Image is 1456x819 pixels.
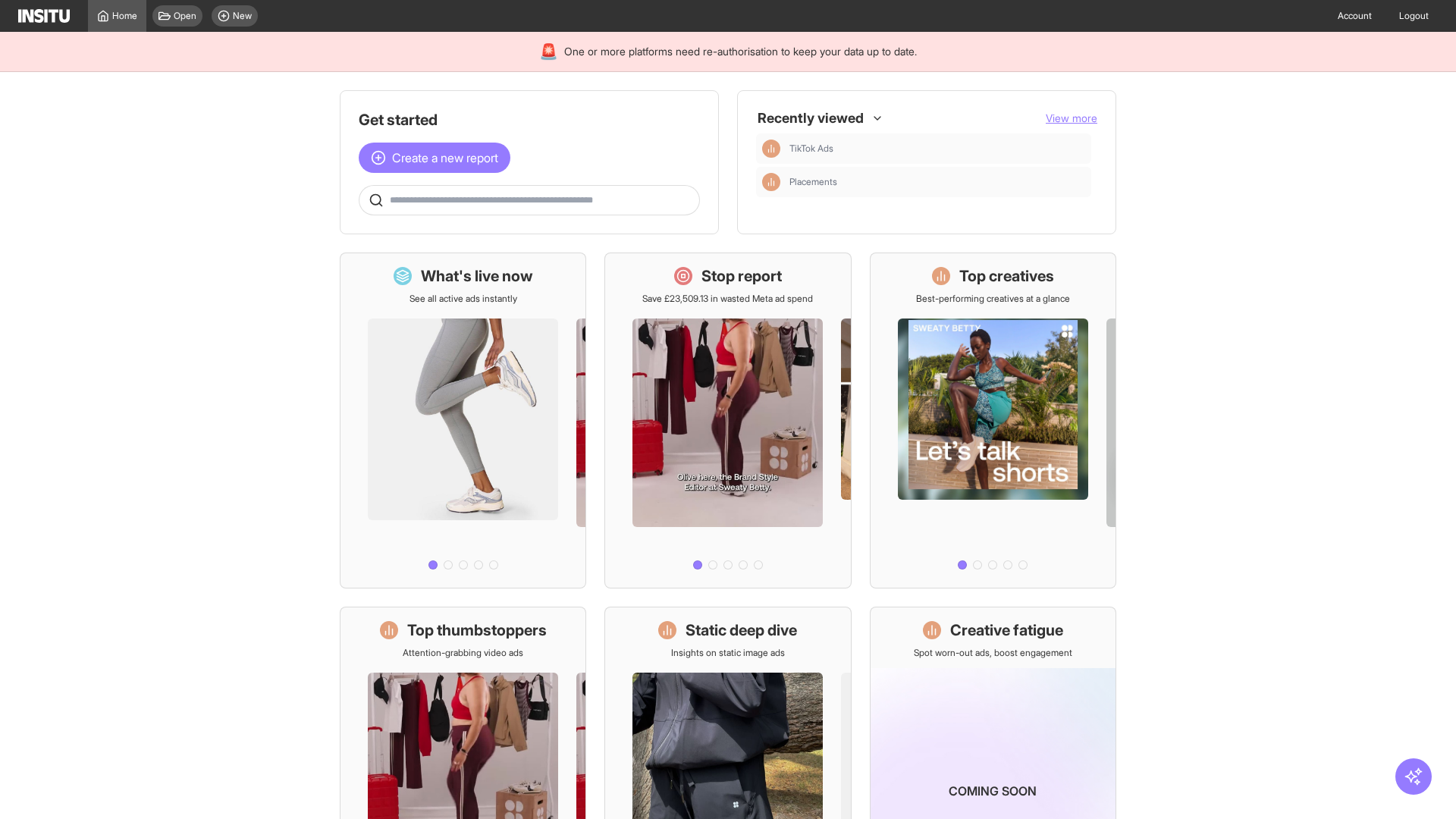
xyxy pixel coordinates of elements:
span: Create a new report [392,149,498,167]
h1: Static deep dive [686,620,797,641]
h1: Get started [359,109,700,130]
button: Create a new report [359,143,510,173]
div: 🚨 [539,41,558,62]
h1: Top creatives [959,265,1054,287]
h1: Top thumbstoppers [407,620,547,641]
img: Logo [18,9,70,23]
p: Insights on static image ads [671,647,785,659]
h1: What's live now [421,265,533,287]
div: Insights [762,140,780,158]
a: What's live nowSee all active ads instantly [340,253,586,588]
p: Save £23,509.13 in wasted Meta ad spend [642,293,813,305]
span: TikTok Ads [789,143,1085,155]
span: One or more platforms need re-authorisation to keep your data up to date. [564,44,917,59]
p: Best-performing creatives at a glance [916,293,1070,305]
span: New [233,10,252,22]
a: Stop reportSave £23,509.13 in wasted Meta ad spend [604,253,851,588]
span: View more [1046,111,1097,124]
p: See all active ads instantly [409,293,517,305]
span: Open [174,10,196,22]
span: TikTok Ads [789,143,833,155]
button: View more [1046,111,1097,126]
div: Insights [762,173,780,191]
span: Placements [789,176,1085,188]
span: Placements [789,176,837,188]
span: Home [112,10,137,22]
p: Attention-grabbing video ads [403,647,523,659]
a: Top creativesBest-performing creatives at a glance [870,253,1116,588]
h1: Stop report [701,265,782,287]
